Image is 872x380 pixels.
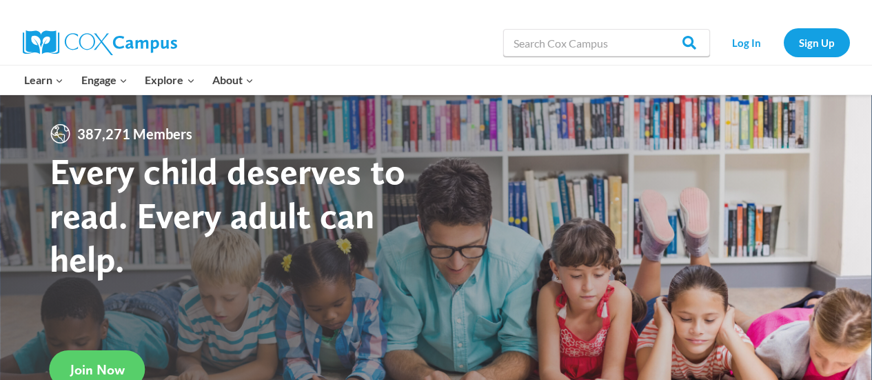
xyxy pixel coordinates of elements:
[81,71,128,89] span: Engage
[212,71,254,89] span: About
[50,149,405,281] strong: Every child deserves to read. Every adult can help.
[717,28,777,57] a: Log In
[72,123,198,145] span: 387,271 Members
[23,30,177,55] img: Cox Campus
[145,71,194,89] span: Explore
[717,28,850,57] nav: Secondary Navigation
[24,71,63,89] span: Learn
[70,361,125,378] span: Join Now
[784,28,850,57] a: Sign Up
[16,66,263,94] nav: Primary Navigation
[503,29,710,57] input: Search Cox Campus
